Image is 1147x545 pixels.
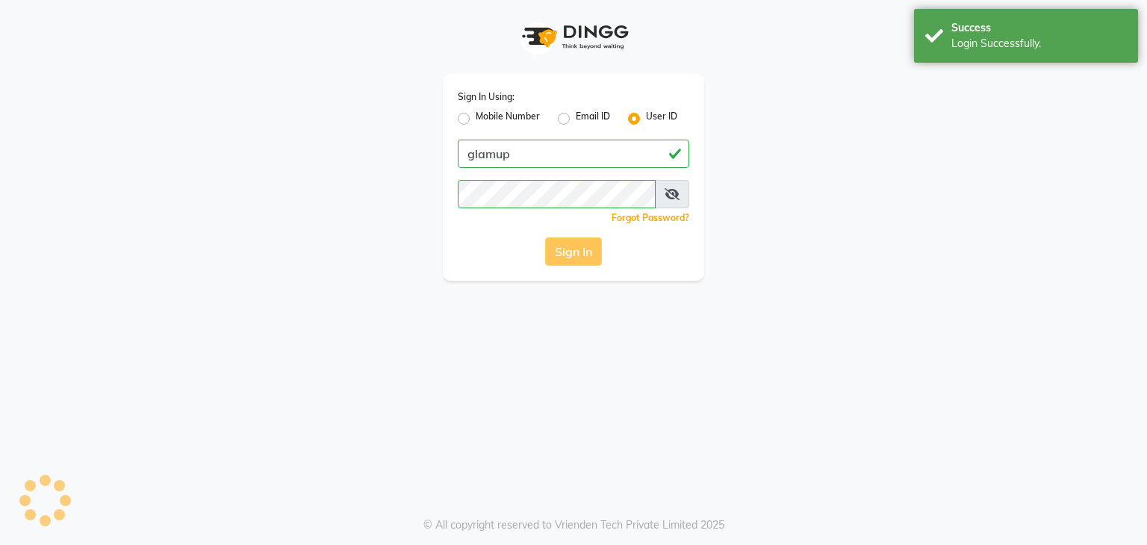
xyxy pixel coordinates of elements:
label: User ID [646,110,677,128]
input: Username [458,180,656,208]
div: Login Successfully. [951,36,1127,52]
img: logo1.svg [514,15,633,59]
label: Mobile Number [476,110,540,128]
label: Sign In Using: [458,90,515,104]
div: Success [951,20,1127,36]
a: Forgot Password? [612,212,689,223]
input: Username [458,140,689,168]
label: Email ID [576,110,610,128]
